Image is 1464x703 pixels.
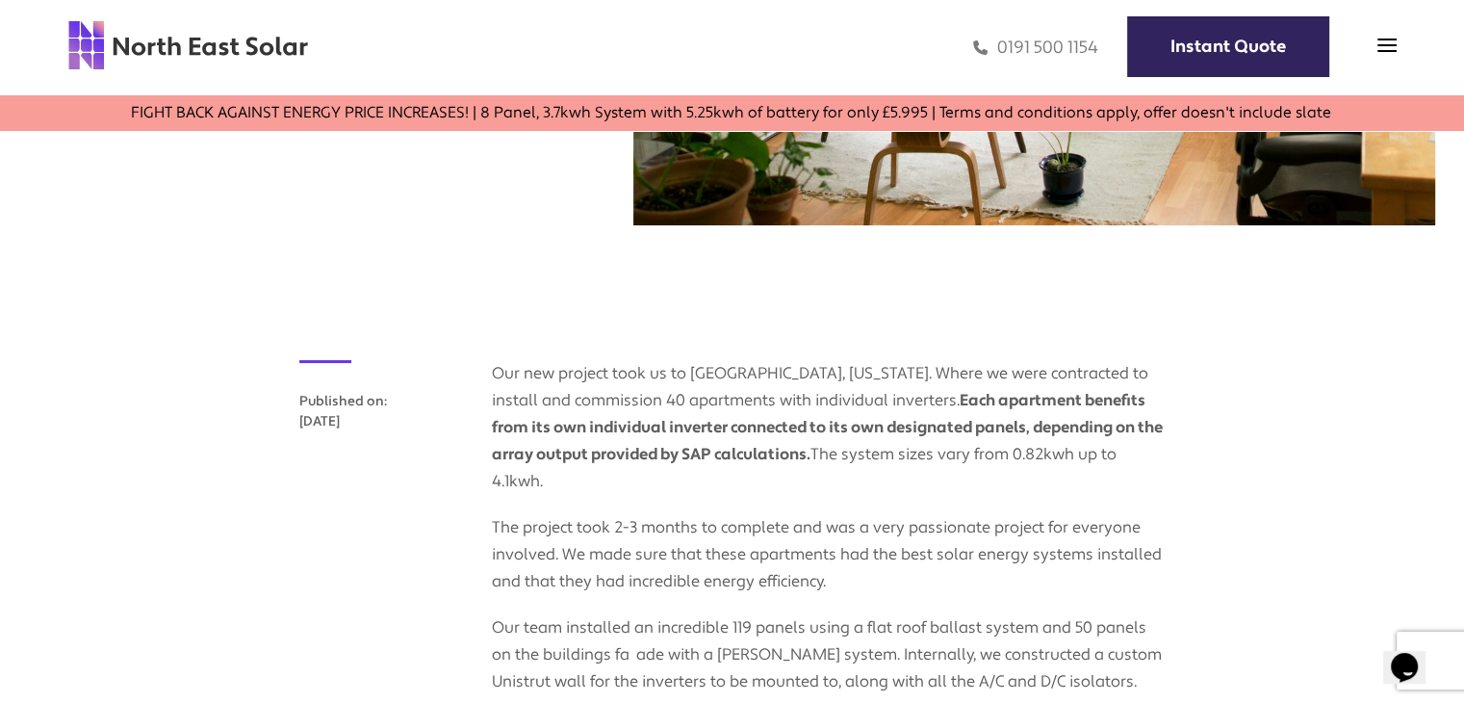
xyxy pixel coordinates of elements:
p: Our team installed an incredible 119 panels using a flat roof ballast system and 50 panels on the... [492,595,1166,695]
p: Our new project took us to [GEOGRAPHIC_DATA], [US_STATE]. Where we were contracted to install and... [492,360,1166,495]
img: north east solar logo [67,19,309,71]
strong: Each apartment benefits from its own individual inverter connected to its own designated panels, ... [492,390,1163,464]
iframe: chat widget [1383,626,1445,684]
h3: Published on: [DATE] [299,392,492,432]
a: Instant Quote [1127,16,1329,77]
img: phone icon [973,37,988,59]
img: menu icon [1377,36,1397,55]
a: 0191 500 1154 [973,37,1098,59]
p: The project took 2-3 months to complete and was a very passionate project for everyone involved. ... [492,495,1166,595]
